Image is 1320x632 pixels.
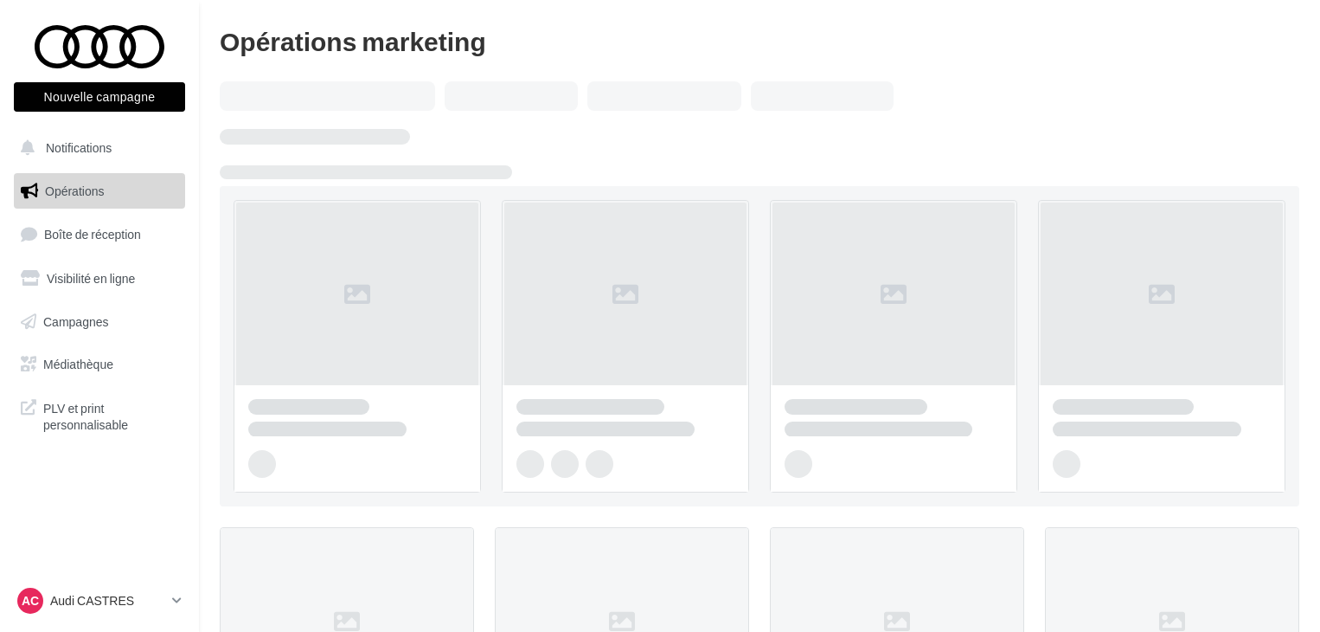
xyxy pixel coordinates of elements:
span: Campagnes [43,313,109,328]
span: Notifications [46,140,112,155]
span: Visibilité en ligne [47,271,135,286]
a: Campagnes [10,304,189,340]
a: AC Audi CASTRES [14,584,185,617]
button: Notifications [10,130,182,166]
a: Opérations [10,173,189,210]
span: Médiathèque [43,357,113,371]
a: PLV et print personnalisable [10,390,189,441]
span: AC [22,592,39,609]
a: Boîte de réception [10,216,189,253]
span: PLV et print personnalisable [43,397,178,434]
p: Audi CASTRES [50,592,165,609]
span: Boîte de réception [44,227,141,242]
span: Opérations [45,184,104,198]
a: Visibilité en ligne [10,261,189,297]
button: Nouvelle campagne [14,82,185,112]
a: Médiathèque [10,346,189,383]
div: Opérations marketing [220,28,1299,54]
